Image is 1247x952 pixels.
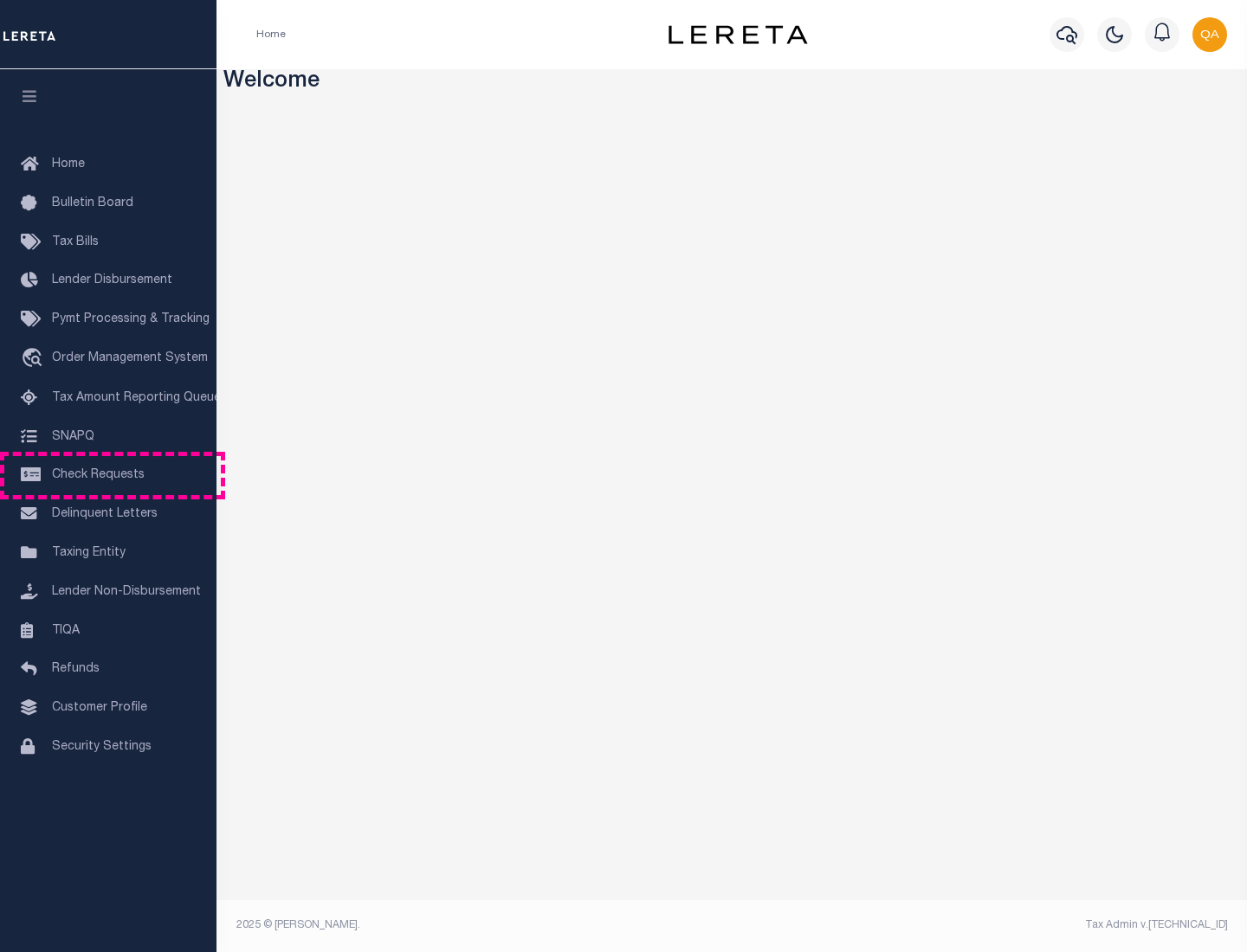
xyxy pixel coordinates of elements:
[52,547,126,559] span: Taxing Entity
[52,508,158,520] span: Delinquent Letters
[21,348,48,370] i: travel_explore
[223,69,1241,96] h3: Welcome
[52,469,145,481] span: Check Requests
[52,392,221,404] span: Tax Amount Reporting Queue
[52,197,133,209] span: Bulletin Board
[223,917,733,933] div: 2025 © [PERSON_NAME].
[52,274,172,286] span: Lender Disbursement
[52,236,99,248] span: Tax Bills
[669,25,807,44] img: logo-dark.svg
[52,702,147,714] span: Customer Profile
[52,352,208,364] span: Order Management System
[1192,17,1227,52] img: svg+xml;base64,PHN2ZyB4bWxucz0iaHR0cDovL3d3dy53My5vcmcvMjAwMC9zdmciIHBvaW50ZXItZXZlbnRzPSJub25lIi...
[52,741,152,753] span: Security Settings
[52,624,80,636] span: TIQA
[52,663,100,675] span: Refunds
[52,313,210,325] span: Pymt Processing & Tracking
[52,158,85,170] span: Home
[256,27,286,42] li: Home
[52,586,201,598] span: Lender Non-Disbursement
[745,917,1228,933] div: Tax Admin v.[TECHNICAL_ID]
[52,430,94,442] span: SNAPQ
